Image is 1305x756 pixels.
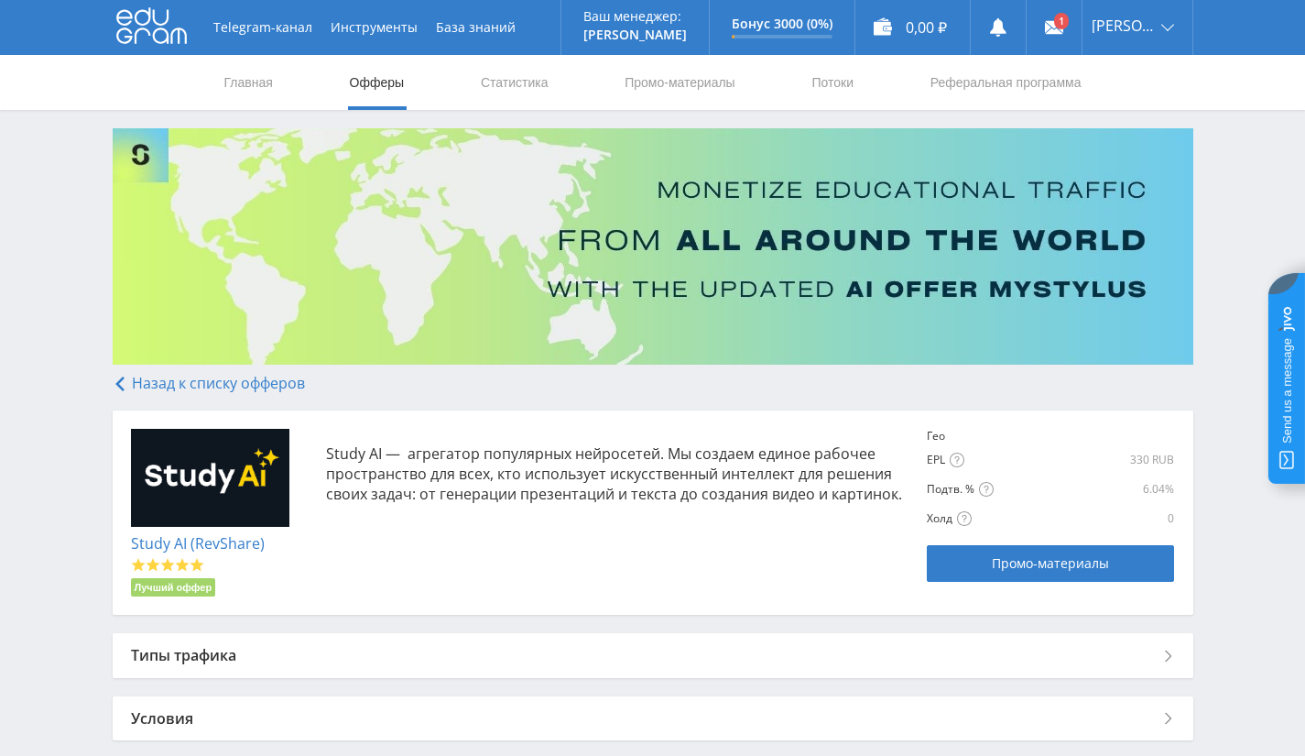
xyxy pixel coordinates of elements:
div: Гео [927,429,985,444]
a: Промо-материалы [927,545,1174,582]
p: Study AI — агрегатор популярных нейросетей. Мы создаем единое рабочее пространство для всех, кто ... [326,444,909,504]
a: Назад к списку офферов [113,373,305,393]
div: Подтв. % [927,482,1091,498]
a: Study AI (RevShare) [131,533,265,553]
img: Banner [113,128,1193,365]
p: [PERSON_NAME] [583,27,687,42]
p: Ваш менеджер: [583,9,687,24]
div: EPL [927,453,985,468]
a: Офферы [348,55,407,110]
a: Реферальная программа [929,55,1083,110]
div: 330 RUB [989,453,1174,467]
div: Условия [113,696,1193,740]
div: Холд [927,511,1091,527]
p: Бонус 3000 (0%) [732,16,832,31]
li: Лучший оффер [131,578,216,597]
a: Потоки [810,55,855,110]
span: [PERSON_NAME] [1092,18,1156,33]
a: Статистика [479,55,550,110]
div: 6.04% [1094,482,1174,497]
img: 26da8b37dabeab13929e644082f29e99.jpg [131,429,290,528]
div: 0 [1094,511,1174,526]
span: Промо-материалы [992,556,1109,571]
a: Промо-материалы [623,55,736,110]
div: Типы трафика [113,633,1193,677]
a: Главная [223,55,275,110]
